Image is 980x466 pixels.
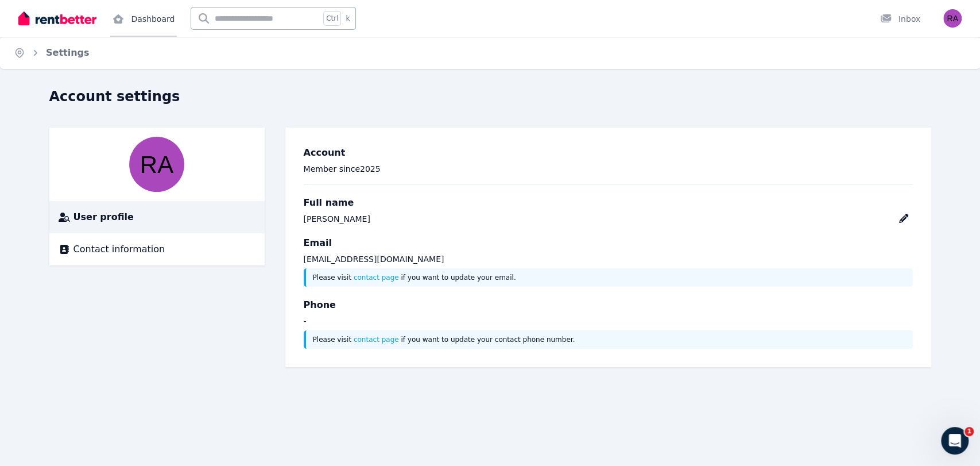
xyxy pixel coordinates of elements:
[304,196,913,210] h3: Full name
[313,335,906,344] p: Please visit if you want to update your contact phone number.
[943,9,962,28] img: Rayan Alamri
[354,336,399,344] a: contact page
[304,213,370,225] div: [PERSON_NAME]
[354,274,399,282] a: contact page
[59,242,255,256] a: Contact information
[304,298,913,312] h3: Phone
[304,146,913,160] h3: Account
[129,137,184,192] img: Rayan Alamri
[59,210,255,224] a: User profile
[49,87,180,106] h1: Account settings
[941,427,969,455] iframe: Intercom live chat
[304,315,913,327] p: -
[304,253,913,265] p: [EMAIL_ADDRESS][DOMAIN_NAME]
[304,236,913,250] h3: Email
[313,273,906,282] p: Please visit if you want to update your email.
[323,11,341,26] span: Ctrl
[73,242,165,256] span: Contact information
[346,14,350,23] span: k
[73,210,134,224] span: User profile
[964,427,974,436] span: 1
[304,163,913,175] p: Member since 2025
[880,13,920,25] div: Inbox
[18,10,96,27] img: RentBetter
[46,47,90,58] a: Settings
